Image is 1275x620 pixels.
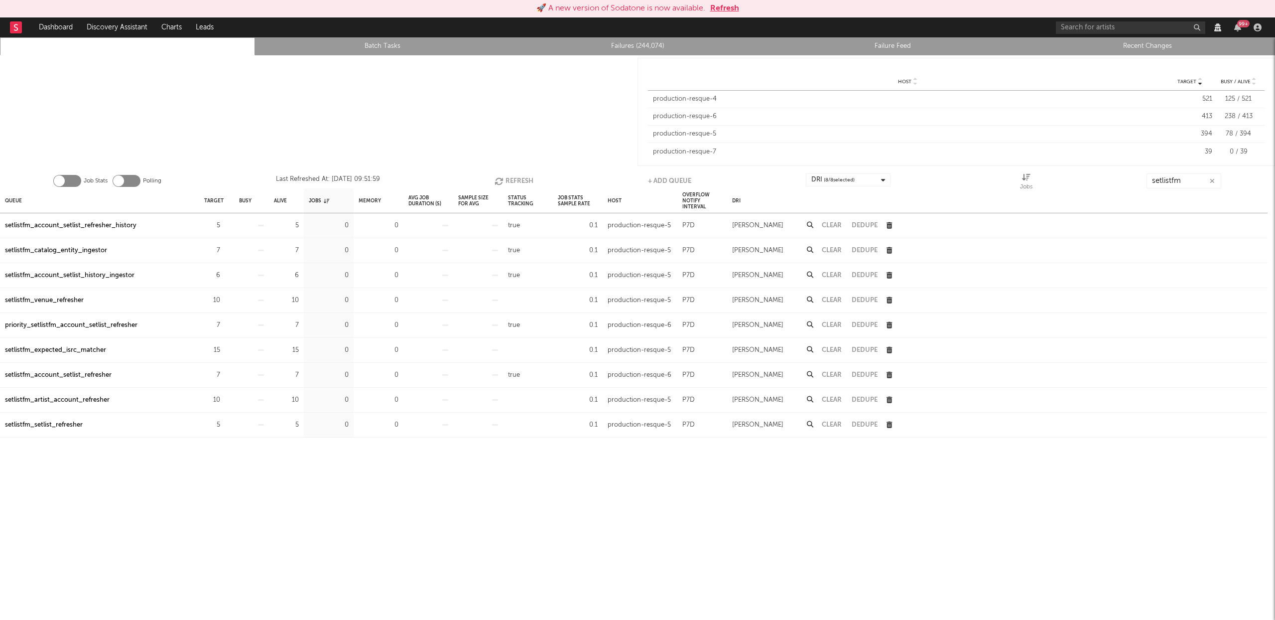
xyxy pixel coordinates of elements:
[5,245,107,257] a: setlistfm_catalog_entity_ingestor
[682,369,695,381] div: P7D
[274,319,299,331] div: 7
[558,295,598,307] div: 0.1
[732,220,783,232] div: [PERSON_NAME]
[1217,94,1260,104] div: 125 / 521
[732,394,783,406] div: [PERSON_NAME]
[1217,129,1260,139] div: 78 / 394
[204,190,224,211] div: Target
[558,394,598,406] div: 0.1
[558,419,598,431] div: 0.1
[732,369,783,381] div: [PERSON_NAME]
[309,394,349,406] div: 0
[1020,173,1032,192] div: Jobs
[274,419,299,431] div: 5
[822,397,842,403] button: Clear
[822,272,842,279] button: Clear
[204,270,220,282] div: 6
[1167,147,1212,157] div: 39
[309,319,349,331] div: 0
[732,344,783,356] div: [PERSON_NAME]
[359,344,398,356] div: 0
[608,394,671,406] div: production-resque-5
[154,17,189,37] a: Charts
[274,220,299,232] div: 5
[309,270,349,282] div: 0
[852,397,878,403] button: Dedupe
[508,190,548,211] div: Status Tracking
[458,190,498,211] div: Sample Size For Avg
[558,344,598,356] div: 0.1
[495,173,533,188] button: Refresh
[732,190,741,211] div: DRI
[5,220,136,232] a: setlistfm_account_setlist_refresher_history
[822,372,842,378] button: Clear
[508,245,520,257] div: true
[204,220,220,232] div: 5
[359,369,398,381] div: 0
[5,40,250,52] a: Queue Stats
[274,245,299,257] div: 7
[822,422,842,428] button: Clear
[1237,20,1250,27] div: 99 +
[515,40,760,52] a: Failures (244,074)
[5,369,112,381] div: setlistfm_account_setlist_refresher
[558,319,598,331] div: 0.1
[5,319,137,331] a: priority_setlistfm_account_setlist_refresher
[682,344,695,356] div: P7D
[608,319,671,331] div: production-resque-6
[204,369,220,381] div: 7
[274,394,299,406] div: 10
[204,319,220,331] div: 7
[682,394,695,406] div: P7D
[359,419,398,431] div: 0
[822,322,842,328] button: Clear
[260,40,505,52] a: Batch Tasks
[682,419,695,431] div: P7D
[682,245,695,257] div: P7D
[852,222,878,229] button: Dedupe
[274,295,299,307] div: 10
[648,173,691,188] button: + Add Queue
[80,17,154,37] a: Discovery Assistant
[508,319,520,331] div: true
[359,394,398,406] div: 0
[274,190,287,211] div: Alive
[5,344,106,356] a: setlistfm_expected_isrc_matcher
[1020,181,1032,193] div: Jobs
[852,422,878,428] button: Dedupe
[653,147,1162,157] div: production-resque-7
[608,419,671,431] div: production-resque-5
[608,344,671,356] div: production-resque-5
[822,297,842,304] button: Clear
[309,419,349,431] div: 0
[653,129,1162,139] div: production-resque-5
[852,322,878,328] button: Dedupe
[359,270,398,282] div: 0
[359,190,381,211] div: Memory
[536,2,705,14] div: 🚀 A new version of Sodatone is now available.
[1167,112,1212,122] div: 413
[1217,147,1260,157] div: 0 / 39
[852,272,878,279] button: Dedupe
[558,220,598,232] div: 0.1
[5,190,22,211] div: Queue
[359,245,398,257] div: 0
[359,220,398,232] div: 0
[608,270,671,282] div: production-resque-5
[204,344,220,356] div: 15
[682,295,695,307] div: P7D
[276,173,380,188] div: Last Refreshed At: [DATE] 09:51:59
[770,40,1015,52] a: Failure Feed
[1167,94,1212,104] div: 521
[822,247,842,254] button: Clear
[1147,173,1221,188] input: Search...
[898,79,911,85] span: Host
[5,419,83,431] a: setlistfm_setlist_refresher
[682,220,695,232] div: P7D
[824,174,855,186] span: ( 8 / 8 selected)
[508,369,520,381] div: true
[558,270,598,282] div: 0.1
